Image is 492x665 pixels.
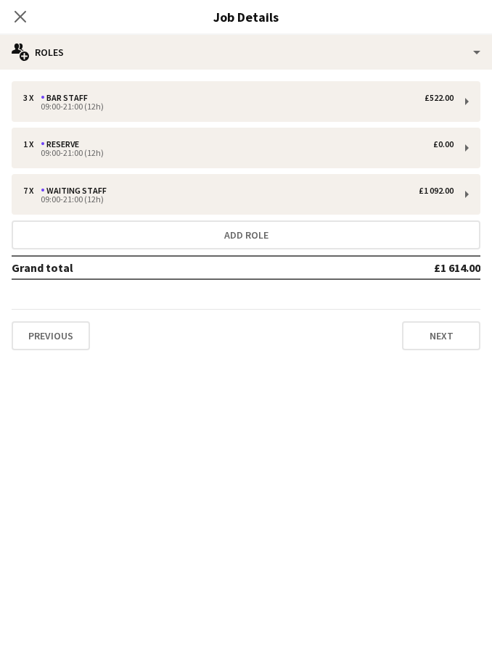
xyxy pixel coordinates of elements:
[41,139,85,149] div: Reserve
[12,256,289,279] td: Grand total
[12,321,90,350] button: Previous
[23,139,41,149] div: 1 x
[41,93,94,103] div: Bar Staff
[419,186,454,196] div: £1 092.00
[289,256,480,279] td: £1 614.00
[23,186,41,196] div: 7 x
[433,139,454,149] div: £0.00
[12,220,480,249] button: Add role
[23,149,454,157] div: 09:00-21:00 (12h)
[23,196,454,203] div: 09:00-21:00 (12h)
[41,186,112,196] div: Waiting Staff
[23,93,41,103] div: 3 x
[425,93,454,103] div: £522.00
[23,103,454,110] div: 09:00-21:00 (12h)
[402,321,480,350] button: Next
